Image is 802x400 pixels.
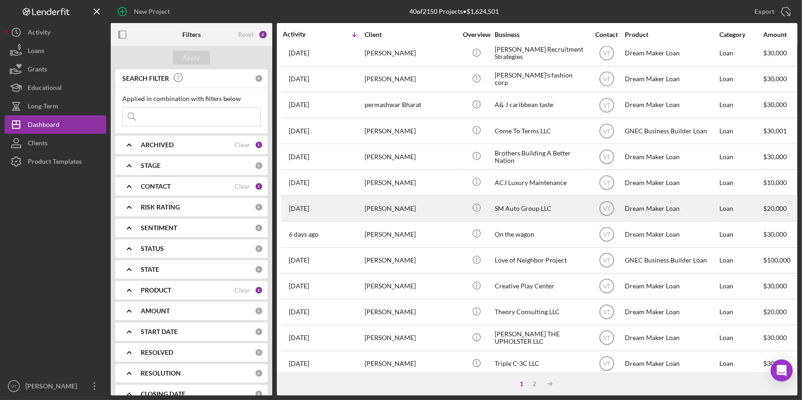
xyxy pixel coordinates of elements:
div: Product Templates [28,152,82,173]
div: Educational [28,78,62,99]
div: Applied in combination with filters below [122,95,261,102]
div: 0 [255,307,263,315]
button: Product Templates [5,152,106,171]
div: Loan [719,67,762,91]
div: Dream Maker Loan [625,222,717,246]
div: Clients [28,134,48,155]
div: Loan [719,41,762,66]
time: 2025-08-13 21:36 [289,308,309,316]
div: [PERSON_NAME] [365,196,457,221]
b: RESOLVED [141,349,173,356]
div: Apply [183,51,200,65]
b: STATE [141,266,159,273]
div: Dream Maker Loan [625,170,717,195]
div: 1 [515,380,528,388]
div: Grants [28,60,47,81]
b: CLOSING DATE [141,390,186,398]
div: 0 [255,265,263,274]
div: Reset [238,31,254,38]
b: SENTIMENT [141,224,177,232]
div: Loan [719,93,762,117]
a: Dashboard [5,115,106,134]
button: Long-Term [5,97,106,115]
div: [PERSON_NAME] [365,41,457,66]
div: $30,000 [763,144,798,169]
div: Open Intercom Messenger [771,359,793,382]
b: RESOLUTION [141,370,181,377]
div: [PERSON_NAME] [23,377,83,398]
div: Dream Maker Loan [625,144,717,169]
div: GNEC Business Builder Loan [625,248,717,273]
div: 40 of 2150 Projects • $1,624,501 [409,8,499,15]
div: Dream Maker Loan [625,67,717,91]
div: Loan [719,170,762,195]
b: CONTACT [141,183,171,190]
div: $30,000 [763,326,798,350]
div: [PERSON_NAME] [365,119,457,143]
div: [PERSON_NAME] [365,352,457,376]
div: Loan [719,300,762,324]
button: Export [745,2,797,21]
div: 0 [255,74,263,83]
div: Loan [719,196,762,221]
div: 0 [255,224,263,232]
div: [PERSON_NAME] THE UPHOLSTER LLC [495,326,587,350]
div: Clear [234,141,250,149]
b: STATUS [141,245,164,252]
div: Loan [719,248,762,273]
div: Activity [283,30,323,38]
div: Loans [28,42,44,62]
div: Dream Maker Loan [625,274,717,299]
text: VT [603,361,610,367]
button: VT[PERSON_NAME] [5,377,106,395]
div: 2 [255,286,263,294]
div: Loan [719,119,762,143]
div: Product [625,31,717,38]
div: 0 [255,245,263,253]
div: Loan [719,222,762,246]
div: [PERSON_NAME] [365,222,457,246]
div: $30,000 [763,67,798,91]
text: VT [603,283,610,290]
div: Activity [28,23,50,44]
div: $20,000 [763,300,798,324]
div: 0 [255,348,263,357]
div: ACJ Luxury Maintenance [495,170,587,195]
button: New Project [111,2,179,21]
div: Triple C-3C LLC [495,352,587,376]
div: $30,000 [763,93,798,117]
div: 2 [528,380,541,388]
div: Client [365,31,457,38]
div: Brothers Building A Better Nation [495,144,587,169]
div: SM Auto Group LLC [495,196,587,221]
div: Loan [719,274,762,299]
div: [PERSON_NAME]'s fashion corp [495,67,587,91]
div: [PERSON_NAME] [365,144,457,169]
div: Loan [719,144,762,169]
div: Loan [719,326,762,350]
div: 0 [255,369,263,377]
div: Clear [234,183,250,190]
div: Dream Maker Loan [625,41,717,66]
div: Business [495,31,587,38]
b: AMOUNT [141,307,170,315]
div: Category [719,31,762,38]
div: $20,000 [763,196,798,221]
a: Loans [5,42,106,60]
b: START DATE [141,328,178,335]
b: PRODUCT [141,287,171,294]
text: VT [603,50,610,57]
button: Clients [5,134,106,152]
div: Dream Maker Loan [625,326,717,350]
div: [PERSON_NAME] [365,67,457,91]
div: GNEC Business Builder Loan [625,119,717,143]
a: Activity [5,23,106,42]
div: 0 [255,161,263,170]
a: Grants [5,60,106,78]
div: $100,000 [763,248,798,273]
time: 2025-08-13 02:09 [289,334,309,341]
div: $30,000 [763,352,798,376]
text: VT [603,309,610,316]
div: 4 [258,30,268,39]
